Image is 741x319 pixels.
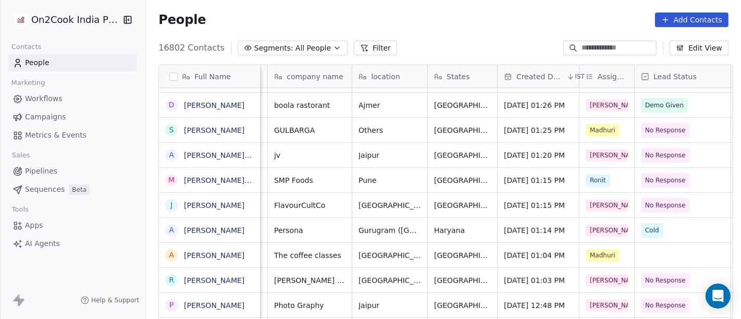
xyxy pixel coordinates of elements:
a: [PERSON_NAME] [PERSON_NAME] [184,176,307,185]
span: All People [295,43,331,54]
span: Assignee [598,71,628,82]
span: SMP Foods [274,175,345,186]
span: Pune [359,175,421,186]
span: The coffee classes [274,250,345,261]
span: [PERSON_NAME] [586,224,628,237]
span: Gurugram ([GEOGRAPHIC_DATA]) [359,225,421,236]
a: Metrics & Events [8,127,137,144]
a: Pipelines [8,163,137,180]
span: [DATE] 01:25 PM [504,125,573,136]
span: location [371,71,400,82]
span: Sales [7,148,34,163]
span: [GEOGRAPHIC_DATA] [359,200,421,211]
span: Others [359,125,421,136]
span: Metrics & Events [25,130,87,141]
span: Madhuri [586,124,620,137]
div: States [428,65,497,88]
a: Campaigns [8,108,137,126]
div: company name [268,65,352,88]
span: [DATE] 01:14 PM [504,225,573,236]
span: No Response [645,150,686,161]
span: FlavourCultCo [274,200,345,211]
span: [DATE] 01:15 PM [504,200,573,211]
div: S [169,125,174,136]
span: IST [575,72,585,81]
span: GULBARGA [274,125,345,136]
a: Help & Support [81,296,139,304]
a: [PERSON_NAME] Sing [PERSON_NAME] [184,151,326,159]
span: [PERSON_NAME] corporation [274,275,345,286]
div: location [352,65,427,88]
a: [PERSON_NAME] [184,201,244,210]
span: Photo Graphy [274,300,345,311]
span: Jaipur [359,150,421,161]
span: [GEOGRAPHIC_DATA] [434,125,491,136]
span: Help & Support [91,296,139,304]
span: Beta [69,185,90,195]
span: [GEOGRAPHIC_DATA] [359,250,421,261]
a: [PERSON_NAME] [184,226,244,235]
div: R [169,275,174,286]
div: Full Name [159,65,260,88]
img: on2cook%20logo-04%20copy.jpg [15,14,27,26]
a: AI Agents [8,235,137,252]
a: [PERSON_NAME] [184,301,244,310]
span: People [158,12,206,28]
span: boola rastorant [274,100,345,111]
span: [DATE] 01:04 PM [504,250,573,261]
span: Full Name [194,71,231,82]
button: Edit View [670,41,728,55]
span: jv [274,150,345,161]
span: People [25,57,50,68]
span: [DATE] 01:03 PM [504,275,573,286]
span: [DATE] 01:26 PM [504,100,573,111]
span: Ronit [586,174,610,187]
span: Haryana [434,225,491,236]
a: [PERSON_NAME] [184,126,244,134]
span: Jaipur [359,300,421,311]
span: Contacts [7,39,46,55]
span: [GEOGRAPHIC_DATA] [434,175,491,186]
span: Lead Status [653,71,697,82]
div: D [169,100,175,111]
span: company name [287,71,343,82]
div: Created DateIST [498,65,579,88]
a: [PERSON_NAME] [184,101,244,109]
span: [PERSON_NAME] [586,149,628,162]
button: Add Contacts [655,13,728,27]
span: Sequences [25,184,65,195]
a: [PERSON_NAME] [184,276,244,285]
span: No Response [645,200,686,211]
div: J [170,200,172,211]
div: A [169,250,175,261]
span: Created Date [516,71,564,82]
div: P [169,300,174,311]
span: Marketing [7,75,50,91]
div: M [168,175,175,186]
span: Segments: [254,43,293,54]
span: No Response [645,300,686,311]
span: Cold [645,225,659,236]
span: Persona [274,225,345,236]
span: Demo Given [645,100,684,111]
span: Campaigns [25,112,66,122]
span: [DATE] 12:48 PM [504,300,573,311]
span: [GEOGRAPHIC_DATA] [434,275,491,286]
span: No Response [645,275,686,286]
span: On2Cook India Pvt. Ltd. [31,13,120,27]
span: [PERSON_NAME] [586,99,628,112]
span: AI Agents [25,238,60,249]
a: SequencesBeta [8,181,137,198]
span: [PERSON_NAME] [586,274,628,287]
span: [GEOGRAPHIC_DATA] [434,300,491,311]
span: Ajmer [359,100,421,111]
span: Workflows [25,93,63,104]
a: Apps [8,217,137,234]
div: A [169,225,175,236]
span: Pipelines [25,166,57,177]
span: No Response [645,125,686,136]
button: On2Cook India Pvt. Ltd. [13,11,115,29]
span: [GEOGRAPHIC_DATA] [434,150,491,161]
span: [DATE] 01:15 PM [504,175,573,186]
span: [GEOGRAPHIC_DATA] [434,100,491,111]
